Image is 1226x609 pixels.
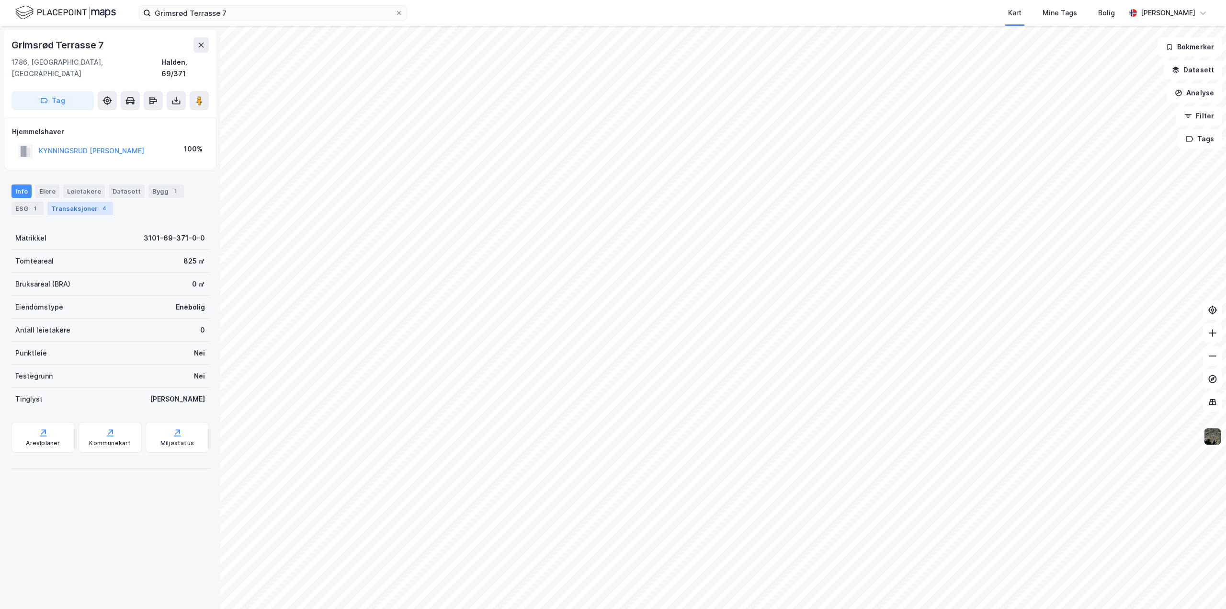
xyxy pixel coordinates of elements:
[1158,37,1222,57] button: Bokmerker
[1176,106,1222,126] button: Filter
[1178,129,1222,149] button: Tags
[15,255,54,267] div: Tomteareal
[11,37,106,53] div: Grimsrød Terrasse 7
[1098,7,1115,19] div: Bolig
[151,6,395,20] input: Søk på adresse, matrikkel, gårdeiere, leietakere eller personer
[30,204,40,213] div: 1
[1167,83,1222,103] button: Analyse
[194,347,205,359] div: Nei
[35,184,59,198] div: Eiere
[12,126,208,138] div: Hjemmelshaver
[184,143,203,155] div: 100%
[100,204,109,213] div: 4
[63,184,105,198] div: Leietakere
[183,255,205,267] div: 825 ㎡
[47,202,113,215] div: Transaksjoner
[15,278,70,290] div: Bruksareal (BRA)
[1141,7,1195,19] div: [PERSON_NAME]
[170,186,180,196] div: 1
[1178,563,1226,609] iframe: Chat Widget
[15,4,116,21] img: logo.f888ab2527a4732fd821a326f86c7f29.svg
[11,202,44,215] div: ESG
[89,439,131,447] div: Kommunekart
[15,347,47,359] div: Punktleie
[109,184,145,198] div: Datasett
[194,370,205,382] div: Nei
[1008,7,1022,19] div: Kart
[15,370,53,382] div: Festegrunn
[160,439,194,447] div: Miljøstatus
[144,232,205,244] div: 3101-69-371-0-0
[11,91,94,110] button: Tag
[11,57,161,80] div: 1786, [GEOGRAPHIC_DATA], [GEOGRAPHIC_DATA]
[1164,60,1222,80] button: Datasett
[1203,427,1222,446] img: 9k=
[150,393,205,405] div: [PERSON_NAME]
[176,301,205,313] div: Enebolig
[192,278,205,290] div: 0 ㎡
[161,57,209,80] div: Halden, 69/371
[26,439,60,447] div: Arealplaner
[15,393,43,405] div: Tinglyst
[15,324,70,336] div: Antall leietakere
[15,232,46,244] div: Matrikkel
[1043,7,1077,19] div: Mine Tags
[15,301,63,313] div: Eiendomstype
[200,324,205,336] div: 0
[148,184,184,198] div: Bygg
[11,184,32,198] div: Info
